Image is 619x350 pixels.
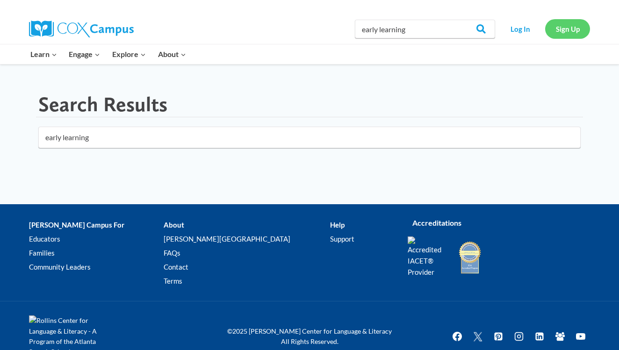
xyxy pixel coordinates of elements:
[571,327,590,346] a: YouTube
[551,327,569,346] a: Facebook Group
[489,327,508,346] a: Pinterest
[412,218,461,227] strong: Accreditations
[500,19,590,38] nav: Secondary Navigation
[38,127,581,148] input: Search for...
[448,327,467,346] a: Facebook
[63,44,107,64] button: Child menu of Engage
[164,246,330,260] a: FAQs
[408,236,447,278] img: Accredited IACET® Provider
[472,331,483,342] img: Twitter X icon white
[164,232,330,246] a: [PERSON_NAME][GEOGRAPHIC_DATA]
[164,274,330,288] a: Terms
[355,20,495,38] input: Search Cox Campus
[330,232,394,246] a: Support
[29,21,134,37] img: Cox Campus
[545,19,590,38] a: Sign Up
[106,44,152,64] button: Child menu of Explore
[468,327,487,346] a: Twitter
[530,327,549,346] a: Linkedin
[221,326,398,347] p: ©2025 [PERSON_NAME] Center for Language & Literacy All Rights Reserved.
[29,232,164,246] a: Educators
[29,246,164,260] a: Families
[500,19,540,38] a: Log In
[164,260,330,274] a: Contact
[24,44,192,64] nav: Primary Navigation
[38,92,167,117] h1: Search Results
[29,260,164,274] a: Community Leaders
[510,327,528,346] a: Instagram
[458,240,482,275] img: IDA Accredited
[24,44,63,64] button: Child menu of Learn
[152,44,192,64] button: Child menu of About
